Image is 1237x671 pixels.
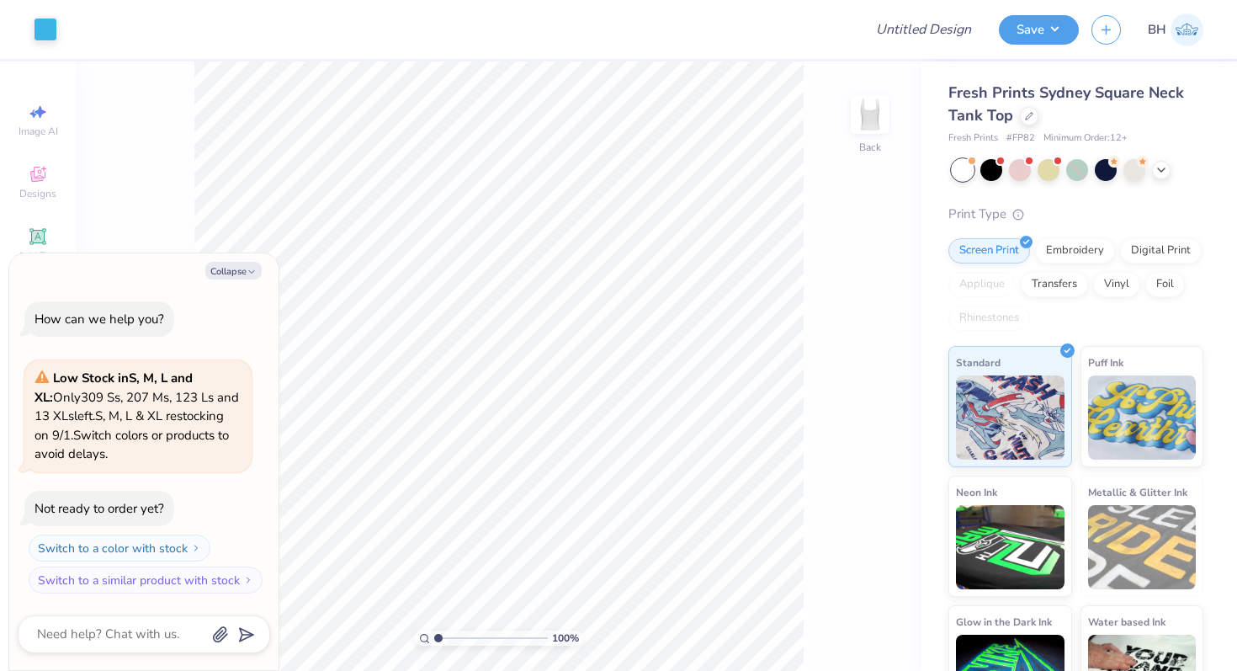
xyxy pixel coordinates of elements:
[19,187,56,200] span: Designs
[35,311,164,328] div: How can we help you?
[1148,13,1203,46] a: BH
[35,370,193,406] strong: Low Stock in S, M, L and XL :
[853,98,887,131] img: Back
[863,13,986,46] input: Untitled Design
[1120,238,1202,264] div: Digital Print
[1088,613,1165,631] span: Water based Ink
[956,505,1064,589] img: Neon Ink
[1093,272,1140,297] div: Vinyl
[1088,483,1187,501] span: Metallic & Glitter Ink
[18,249,58,263] span: Add Text
[948,272,1016,297] div: Applique
[948,83,1184,125] span: Fresh Prints Sydney Square Neck Tank Top
[999,15,1079,45] button: Save
[1088,354,1123,371] span: Puff Ink
[35,500,164,517] div: Not ready to order yet?
[956,613,1052,631] span: Glow in the Dark Ink
[19,125,58,138] span: Image AI
[243,575,253,585] img: Switch to a similar product with stock
[191,543,201,553] img: Switch to a color with stock
[1043,131,1128,146] span: Minimum Order: 12 +
[956,483,997,501] span: Neon Ink
[1021,272,1088,297] div: Transfers
[1145,272,1185,297] div: Foil
[1088,505,1197,589] img: Metallic & Glitter Ink
[1171,13,1203,46] img: Bella Henkels
[1035,238,1115,264] div: Embroidery
[948,238,1030,264] div: Screen Print
[948,205,1203,224] div: Print Type
[1006,131,1035,146] span: # FP82
[956,354,1001,371] span: Standard
[29,535,210,562] button: Switch to a color with stock
[1148,20,1166,40] span: BH
[1088,375,1197,460] img: Puff Ink
[956,375,1064,460] img: Standard
[35,370,239,462] span: Only 309 Ss, 207 Ms, 123 Ls and 13 XLs left. S, M, L & XL restocking on 9/1. Switch colors or pro...
[29,567,263,594] button: Switch to a similar product with stock
[552,631,579,646] span: 100 %
[205,262,262,280] button: Collapse
[859,140,881,155] div: Back
[948,131,998,146] span: Fresh Prints
[948,306,1030,331] div: Rhinestones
